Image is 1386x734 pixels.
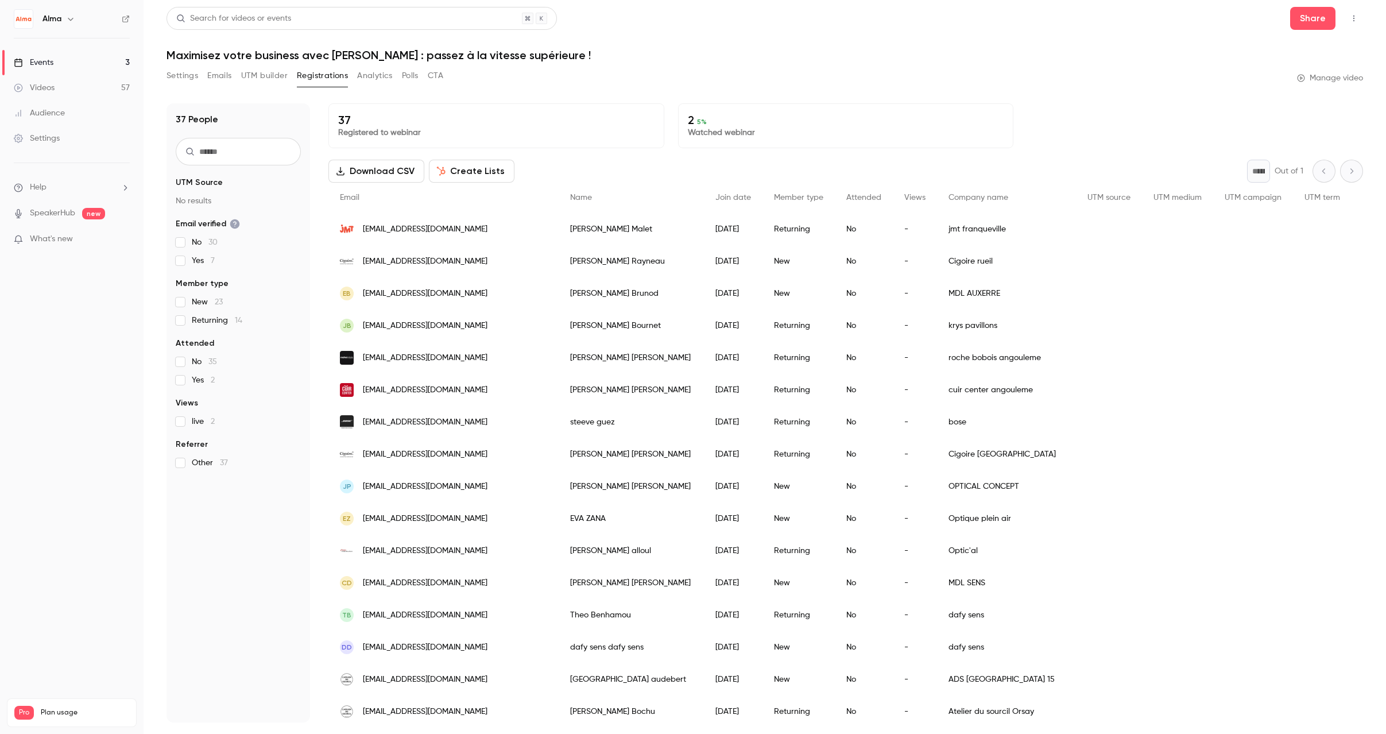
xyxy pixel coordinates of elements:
[762,567,835,599] div: New
[363,449,487,461] span: [EMAIL_ADDRESS][DOMAIN_NAME]
[704,631,762,663] div: [DATE]
[340,705,354,718] img: atelierdusourcil.com
[762,342,835,374] div: Returning
[82,208,105,219] span: new
[192,315,242,326] span: Returning
[363,288,487,300] span: [EMAIL_ADDRESS][DOMAIN_NAME]
[328,160,424,183] button: Download CSV
[559,245,704,277] div: [PERSON_NAME] Rayneau
[340,415,354,429] img: integrationsonore.fr
[835,567,893,599] div: No
[937,696,1076,728] div: Atelier du sourcil Orsay
[893,438,937,470] div: -
[937,663,1076,696] div: ADS [GEOGRAPHIC_DATA] 15
[208,358,217,366] span: 35
[570,194,592,202] span: Name
[704,277,762,310] div: [DATE]
[835,438,893,470] div: No
[559,277,704,310] div: [PERSON_NAME] Brunod
[192,356,217,368] span: No
[937,503,1076,535] div: Optique plein air
[704,535,762,567] div: [DATE]
[1275,165,1303,177] p: Out of 1
[363,577,487,589] span: [EMAIL_ADDRESS][DOMAIN_NAME]
[835,503,893,535] div: No
[704,696,762,728] div: [DATE]
[893,245,937,277] div: -
[30,207,75,219] a: SpeakerHub
[835,277,893,310] div: No
[559,503,704,535] div: EVA ZANA
[176,278,229,289] span: Member type
[1290,7,1335,30] button: Share
[176,113,218,126] h1: 37 People
[176,195,301,207] p: No results
[937,438,1076,470] div: Cigoire [GEOGRAPHIC_DATA]
[340,544,354,558] img: free.fr
[893,663,937,696] div: -
[176,338,214,349] span: Attended
[762,696,835,728] div: Returning
[704,310,762,342] div: [DATE]
[297,67,348,85] button: Registrations
[1297,72,1363,84] a: Manage video
[343,320,351,331] span: JB
[704,663,762,696] div: [DATE]
[937,245,1076,277] div: Cigoire rueil
[893,503,937,535] div: -
[893,631,937,663] div: -
[14,181,130,194] li: help-dropdown-opener
[176,218,240,230] span: Email verified
[835,535,893,567] div: No
[835,631,893,663] div: No
[937,631,1076,663] div: dafy sens
[893,277,937,310] div: -
[697,118,707,126] span: 5 %
[559,696,704,728] div: [PERSON_NAME] Bochu
[937,599,1076,631] div: dafy sens
[14,57,53,68] div: Events
[116,234,130,245] iframe: Noticeable Trigger
[1304,194,1340,202] span: UTM term
[167,67,198,85] button: Settings
[704,374,762,406] div: [DATE]
[835,213,893,245] div: No
[241,67,288,85] button: UTM builder
[340,447,354,461] img: cigoire.com
[937,213,1076,245] div: jmt franqueville
[340,194,359,202] span: Email
[167,48,1363,62] h1: Maximisez votre business avec [PERSON_NAME] : passez à la vitesse supérieure !
[363,320,487,332] span: [EMAIL_ADDRESS][DOMAIN_NAME]
[762,438,835,470] div: Returning
[192,374,215,386] span: Yes
[893,406,937,438] div: -
[208,238,218,246] span: 30
[176,177,301,469] section: facet-groups
[835,696,893,728] div: No
[14,706,34,720] span: Pro
[937,374,1076,406] div: cuir center angouleme
[192,416,215,427] span: live
[948,194,1008,202] span: Company name
[559,535,704,567] div: [PERSON_NAME] alloul
[704,599,762,631] div: [DATE]
[893,567,937,599] div: -
[835,245,893,277] div: No
[937,342,1076,374] div: roche bobois angouleme
[893,374,937,406] div: -
[835,342,893,374] div: No
[340,383,354,397] img: cuircenter.com
[192,255,215,266] span: Yes
[338,127,655,138] p: Registered to webinar
[688,113,1004,127] p: 2
[893,310,937,342] div: -
[559,310,704,342] div: [PERSON_NAME] Bournet
[937,470,1076,503] div: OPTICAL CONCEPT
[343,481,351,492] span: Jp
[893,213,937,245] div: -
[1153,194,1202,202] span: UTM medium
[559,567,704,599] div: [PERSON_NAME] [PERSON_NAME]
[342,642,352,652] span: dd
[42,13,61,25] h6: Alma
[559,342,704,374] div: [PERSON_NAME] [PERSON_NAME]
